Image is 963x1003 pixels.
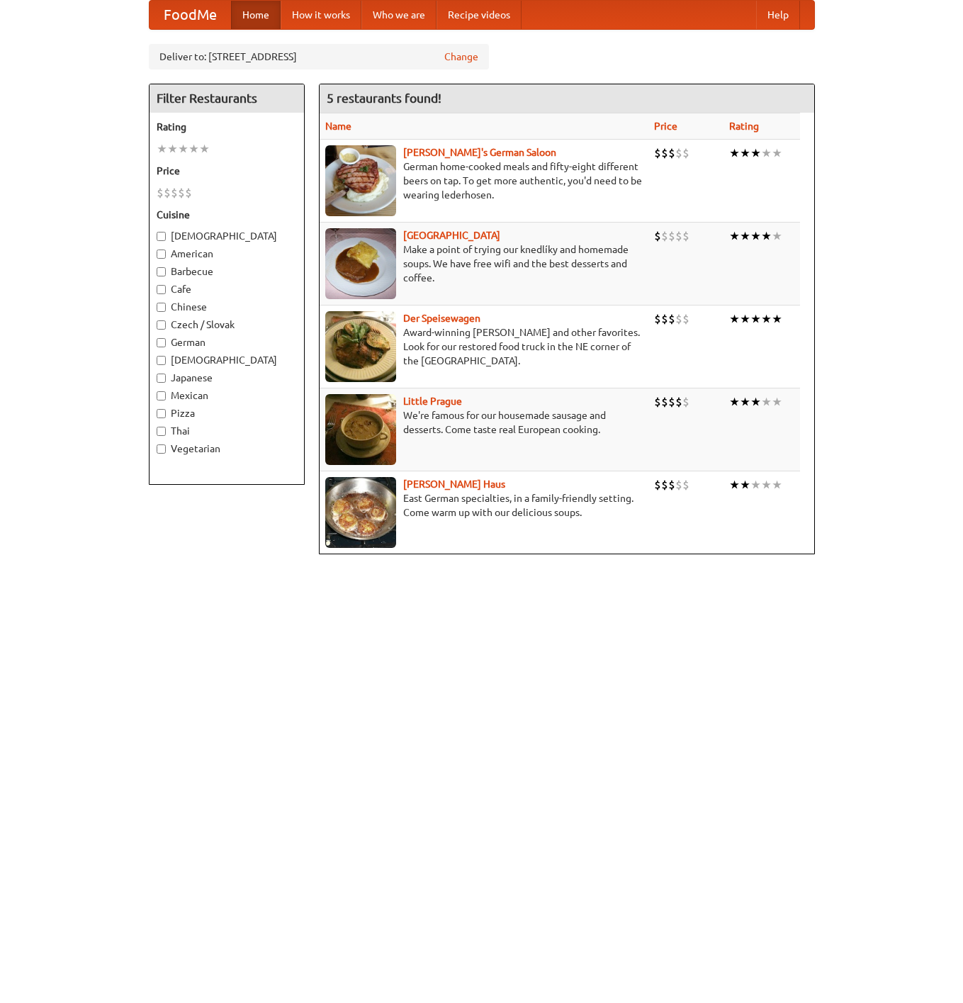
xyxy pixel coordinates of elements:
[325,242,643,285] p: Make a point of trying our knedlíky and homemade soups. We have free wifi and the best desserts a...
[403,478,505,490] a: [PERSON_NAME] Haus
[761,394,772,410] li: ★
[772,477,782,493] li: ★
[682,394,689,410] li: $
[654,121,677,132] a: Price
[157,391,166,400] input: Mexican
[661,145,668,161] li: $
[682,145,689,161] li: $
[171,185,178,201] li: $
[199,141,210,157] li: ★
[772,394,782,410] li: ★
[149,44,489,69] div: Deliver to: [STREET_ADDRESS]
[729,311,740,327] li: ★
[729,477,740,493] li: ★
[157,208,297,222] h5: Cuisine
[178,141,188,157] li: ★
[772,145,782,161] li: ★
[325,311,396,382] img: speisewagen.jpg
[654,394,661,410] li: $
[325,491,643,520] p: East German specialties, in a family-friendly setting. Come warm up with our delicious soups.
[157,388,297,403] label: Mexican
[157,247,297,261] label: American
[157,300,297,314] label: Chinese
[157,141,167,157] li: ★
[654,228,661,244] li: $
[157,320,166,330] input: Czech / Slovak
[157,424,297,438] label: Thai
[682,477,689,493] li: $
[157,229,297,243] label: [DEMOGRAPHIC_DATA]
[729,145,740,161] li: ★
[750,145,761,161] li: ★
[167,141,178,157] li: ★
[157,282,297,296] label: Cafe
[281,1,361,29] a: How it works
[325,477,396,548] img: kohlhaus.jpg
[157,164,297,178] h5: Price
[403,147,556,158] a: [PERSON_NAME]'s German Saloon
[157,444,166,454] input: Vegetarian
[654,477,661,493] li: $
[661,477,668,493] li: $
[157,185,164,201] li: $
[150,1,231,29] a: FoodMe
[772,311,782,327] li: ★
[675,145,682,161] li: $
[157,427,166,436] input: Thai
[157,374,166,383] input: Japanese
[729,228,740,244] li: ★
[740,311,750,327] li: ★
[729,121,759,132] a: Rating
[740,145,750,161] li: ★
[761,311,772,327] li: ★
[756,1,800,29] a: Help
[157,353,297,367] label: [DEMOGRAPHIC_DATA]
[437,1,522,29] a: Recipe videos
[157,406,297,420] label: Pizza
[157,338,166,347] input: German
[675,228,682,244] li: $
[325,121,351,132] a: Name
[761,145,772,161] li: ★
[157,303,166,312] input: Chinese
[150,84,304,113] h4: Filter Restaurants
[675,477,682,493] li: $
[750,228,761,244] li: ★
[750,394,761,410] li: ★
[157,335,297,349] label: German
[403,230,500,241] a: [GEOGRAPHIC_DATA]
[403,313,480,324] a: Der Speisewagen
[325,408,643,437] p: We're famous for our housemade sausage and desserts. Come taste real European cooking.
[675,311,682,327] li: $
[325,228,396,299] img: czechpoint.jpg
[157,318,297,332] label: Czech / Slovak
[654,311,661,327] li: $
[750,311,761,327] li: ★
[772,228,782,244] li: ★
[361,1,437,29] a: Who we are
[654,145,661,161] li: $
[750,477,761,493] li: ★
[325,394,396,465] img: littleprague.jpg
[157,442,297,456] label: Vegetarian
[740,394,750,410] li: ★
[661,311,668,327] li: $
[761,477,772,493] li: ★
[740,228,750,244] li: ★
[668,145,675,161] li: $
[157,371,297,385] label: Japanese
[185,185,192,201] li: $
[157,356,166,365] input: [DEMOGRAPHIC_DATA]
[729,394,740,410] li: ★
[157,120,297,134] h5: Rating
[157,267,166,276] input: Barbecue
[325,325,643,368] p: Award-winning [PERSON_NAME] and other favorites. Look for our restored food truck in the NE corne...
[188,141,199,157] li: ★
[403,396,462,407] a: Little Prague
[231,1,281,29] a: Home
